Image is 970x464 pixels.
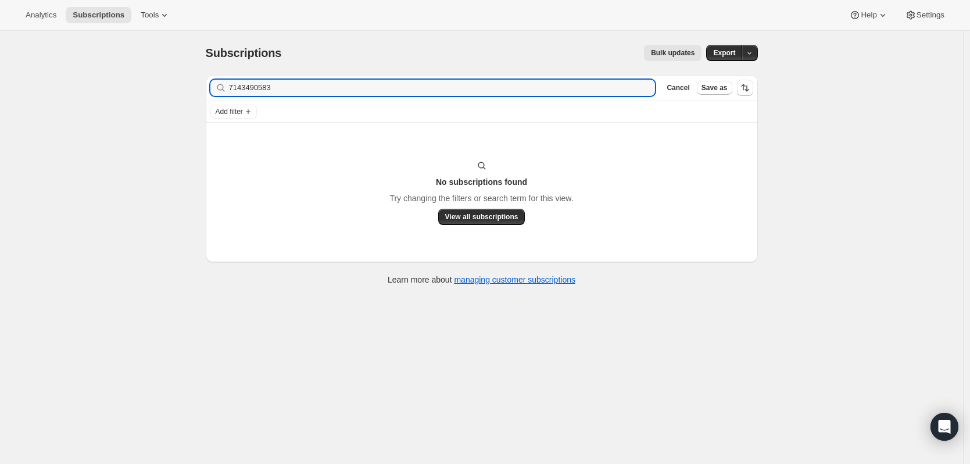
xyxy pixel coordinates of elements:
[644,45,701,61] button: Bulk updates
[438,209,525,225] button: View all subscriptions
[388,274,575,285] p: Learn more about
[210,105,257,119] button: Add filter
[706,45,742,61] button: Export
[66,7,131,23] button: Subscriptions
[26,10,56,20] span: Analytics
[206,47,282,59] span: Subscriptions
[134,7,177,23] button: Tools
[651,48,695,58] span: Bulk updates
[73,10,124,20] span: Subscriptions
[667,83,689,92] span: Cancel
[141,10,159,20] span: Tools
[662,81,694,95] button: Cancel
[737,80,753,96] button: Sort the results
[917,10,944,20] span: Settings
[842,7,895,23] button: Help
[454,275,575,284] a: managing customer subscriptions
[697,81,732,95] button: Save as
[19,7,63,23] button: Analytics
[861,10,876,20] span: Help
[701,83,728,92] span: Save as
[445,212,518,222] span: View all subscriptions
[389,192,573,204] p: Try changing the filters or search term for this view.
[898,7,951,23] button: Settings
[229,80,656,96] input: Filter subscribers
[216,107,243,116] span: Add filter
[436,176,527,188] h3: No subscriptions found
[713,48,735,58] span: Export
[930,413,958,441] div: Open Intercom Messenger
